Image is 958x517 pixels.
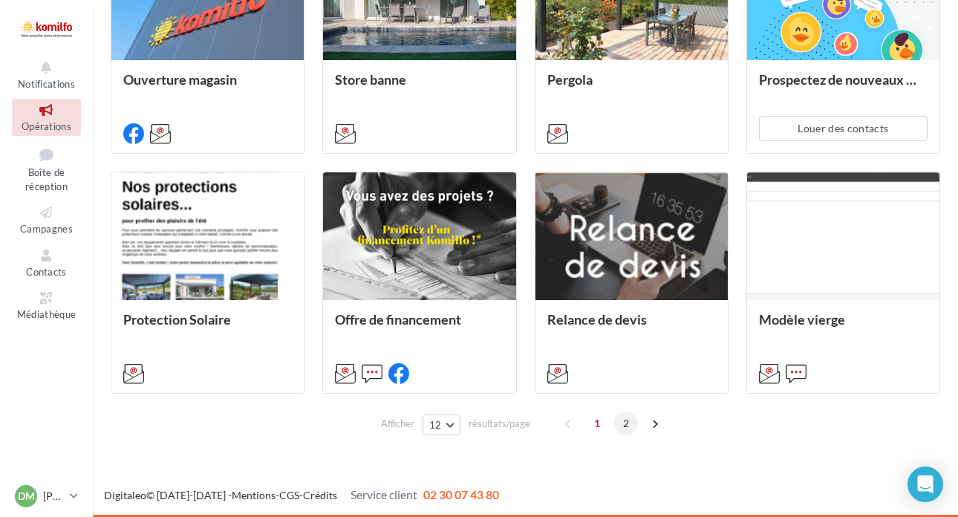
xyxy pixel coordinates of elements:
[381,417,414,431] span: Afficher
[12,56,81,93] button: Notifications
[104,489,499,501] span: © [DATE]-[DATE] - - -
[335,312,504,342] div: Offre de financement
[908,466,943,502] div: Open Intercom Messenger
[18,78,75,90] span: Notifications
[429,419,442,431] span: 12
[12,201,81,238] a: Campagnes
[18,489,35,504] span: DM
[423,487,499,501] span: 02 30 07 43 80
[43,489,64,504] p: [PERSON_NAME]
[232,489,276,501] a: Mentions
[547,72,716,102] div: Pergola
[547,312,716,342] div: Relance de devis
[12,99,81,135] a: Opérations
[12,244,81,281] a: Contacts
[123,312,292,342] div: Protection Solaire
[759,116,928,141] button: Louer des contacts
[22,120,71,132] span: Opérations
[335,72,504,102] div: Store banne
[25,166,68,192] span: Boîte de réception
[279,489,299,501] a: CGS
[26,266,67,278] span: Contacts
[123,72,292,102] div: Ouverture magasin
[614,412,638,435] span: 2
[469,417,530,431] span: résultats/page
[759,72,928,102] div: Prospectez de nouveaux contacts
[12,482,81,510] a: DM [PERSON_NAME]
[351,487,417,501] span: Service client
[759,312,928,342] div: Modèle vierge
[20,223,73,235] span: Campagnes
[585,412,609,435] span: 1
[303,489,337,501] a: Crédits
[104,489,146,501] a: Digitaleo
[17,308,76,320] span: Médiathèque
[423,414,460,435] button: 12
[12,287,81,323] a: Médiathèque
[12,142,81,196] a: Boîte de réception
